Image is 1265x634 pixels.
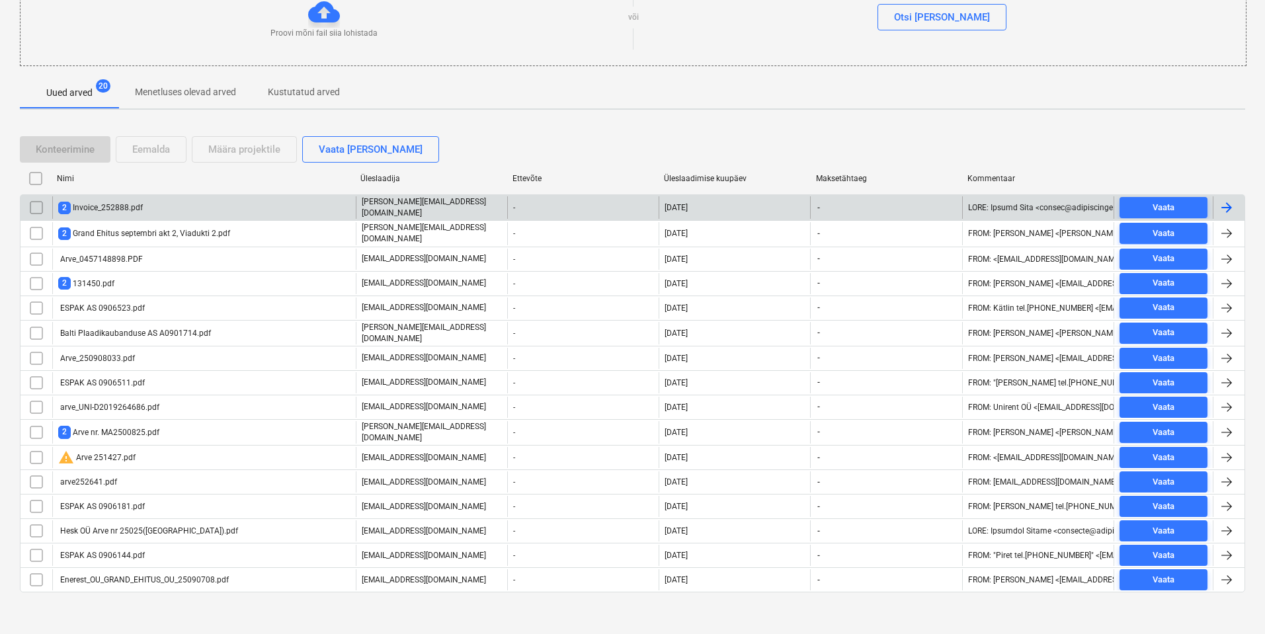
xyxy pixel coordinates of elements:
div: ESPAK AS 0906181.pdf [58,502,145,511]
p: Menetluses olevad arved [135,85,236,99]
div: - [507,222,659,245]
div: Enerest_OU_GRAND_EHITUS_OU_25090708.pdf [58,575,229,584]
div: Vaata [1153,251,1174,266]
div: Vaata [1153,524,1174,539]
p: [PERSON_NAME][EMAIL_ADDRESS][DOMAIN_NAME] [362,322,502,344]
div: Vaata [1153,573,1174,588]
div: ESPAK AS 0906511.pdf [58,378,145,387]
div: [DATE] [665,255,688,264]
p: Proovi mõni fail siia lohistada [270,28,378,39]
span: - [816,575,821,586]
div: [DATE] [665,354,688,363]
span: - [816,501,821,512]
p: [EMAIL_ADDRESS][DOMAIN_NAME] [362,501,486,512]
div: [DATE] [665,229,688,238]
p: [EMAIL_ADDRESS][DOMAIN_NAME] [362,278,486,289]
div: Arve_250908033.pdf [58,354,135,363]
div: Vaata [1153,548,1174,563]
span: - [816,253,821,264]
p: [PERSON_NAME][EMAIL_ADDRESS][DOMAIN_NAME] [362,421,502,444]
div: [DATE] [665,203,688,212]
div: [DATE] [665,526,688,535]
p: [EMAIL_ADDRESS][DOMAIN_NAME] [362,253,486,264]
button: Vaata [1120,372,1207,393]
div: Vaata [1153,475,1174,490]
div: - [507,322,659,344]
div: Chat Widget [1199,571,1265,634]
div: Vaata [1153,376,1174,391]
div: Maksetähtaeg [816,174,958,183]
div: Üleslaadija [360,174,502,183]
button: Vaata [1120,569,1207,590]
div: - [507,569,659,590]
button: Vaata [1120,471,1207,493]
div: Vaata [PERSON_NAME] [319,141,423,158]
div: - [507,520,659,541]
div: - [507,273,659,294]
div: Ettevõte [512,174,654,183]
span: - [816,327,821,338]
div: [DATE] [665,551,688,560]
span: 2 [58,277,71,290]
p: [EMAIL_ADDRESS][DOMAIN_NAME] [362,550,486,561]
div: - [507,545,659,566]
div: Vaata [1153,325,1174,340]
p: Uued arved [46,86,93,100]
span: - [816,426,821,438]
span: 2 [58,227,71,240]
div: arve252641.pdf [58,477,117,487]
span: 20 [96,79,110,93]
div: ESPAK AS 0906523.pdf [58,303,145,313]
div: Vaata [1153,276,1174,291]
p: [PERSON_NAME][EMAIL_ADDRESS][DOMAIN_NAME] [362,196,502,219]
div: Vaata [1153,400,1174,415]
button: Vaata [1120,273,1207,294]
div: Vaata [1153,226,1174,241]
p: [EMAIL_ADDRESS][DOMAIN_NAME] [362,352,486,364]
div: - [507,471,659,493]
div: Nimi [57,174,350,183]
div: - [507,348,659,369]
span: 2 [58,426,71,438]
div: [DATE] [665,378,688,387]
div: ESPAK AS 0906144.pdf [58,551,145,560]
span: - [816,526,821,537]
div: - [507,372,659,393]
div: [DATE] [665,502,688,511]
button: Vaata [1120,447,1207,468]
p: [EMAIL_ADDRESS][DOMAIN_NAME] [362,526,486,537]
span: - [816,202,821,214]
div: Vaata [1153,499,1174,514]
div: Vaata [1153,450,1174,465]
div: [DATE] [665,329,688,338]
button: Otsi [PERSON_NAME] [877,4,1006,30]
div: Kommentaar [967,174,1109,183]
div: - [507,297,659,319]
span: - [816,278,821,289]
div: Arve nr. MA2500825.pdf [58,426,159,438]
button: Vaata [1120,297,1207,319]
div: [DATE] [665,428,688,437]
span: - [816,377,821,388]
p: Kustutatud arved [268,85,340,99]
button: Vaata [1120,397,1207,418]
button: Vaata [1120,223,1207,244]
button: Vaata [1120,197,1207,218]
button: Vaata [1120,348,1207,369]
div: - [507,397,659,418]
div: [DATE] [665,575,688,584]
button: Vaata [1120,249,1207,270]
p: [EMAIL_ADDRESS][DOMAIN_NAME] [362,477,486,488]
p: [EMAIL_ADDRESS][DOMAIN_NAME] [362,377,486,388]
button: Vaata [PERSON_NAME] [302,136,439,163]
div: [DATE] [665,303,688,313]
div: Vaata [1153,351,1174,366]
div: - [507,496,659,517]
div: Hesk OÜ Arve nr 25025([GEOGRAPHIC_DATA]).pdf [58,526,238,535]
div: - [507,447,659,468]
button: Vaata [1120,323,1207,344]
div: Arve_0457148898.PDF [58,255,143,264]
div: - [507,421,659,444]
span: - [816,452,821,463]
div: [DATE] [665,453,688,462]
